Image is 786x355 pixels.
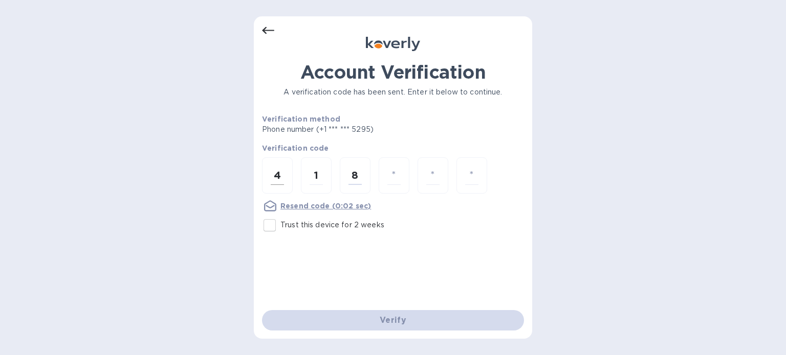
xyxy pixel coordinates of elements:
p: A verification code has been sent. Enter it below to continue. [262,87,524,98]
b: Verification method [262,115,340,123]
p: Trust this device for 2 weeks [280,220,384,230]
p: Phone number (+1 *** *** 5295) [262,124,452,135]
p: Verification code [262,143,524,153]
h1: Account Verification [262,61,524,83]
u: Resend code (0:02 sec) [280,202,371,210]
